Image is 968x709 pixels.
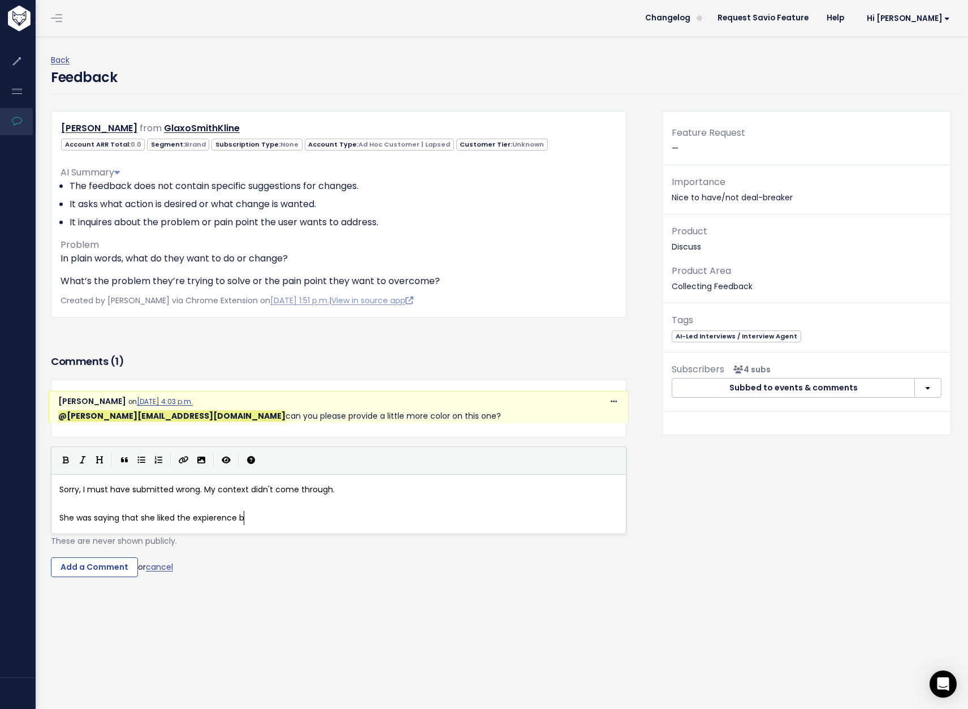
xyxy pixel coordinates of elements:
a: GlaxoSmithKline [164,122,240,135]
span: She was saying that she liked the expierence b [59,512,244,523]
span: Product Area [672,264,731,277]
li: It asks what action is desired or what change is wanted. [70,197,617,211]
span: Created by [PERSON_NAME] via Chrome Extension on | [60,295,413,306]
span: from [140,122,162,135]
a: AI-Led Interviews / Interview Agent [672,330,801,341]
span: Product [672,225,707,238]
a: cancel [146,561,173,573]
span: Brand [185,140,206,149]
a: Hi [PERSON_NAME] [853,10,959,27]
button: Numbered List [150,452,167,469]
span: Ad Hoc Customer | Lapsed [358,140,450,149]
button: Toggle Preview [218,452,235,469]
span: [PERSON_NAME] [58,396,126,407]
li: It inquires about the problem or pain point the user wants to address. [70,216,617,229]
span: Tags [672,313,693,326]
a: Help [818,10,853,27]
a: Request Savio Feature [708,10,818,27]
span: Sorry, I must have submitted wrong. My context didn't come through. [59,484,335,495]
i: | [238,453,239,467]
span: Problem [60,238,99,251]
div: or [51,557,626,578]
button: Create Link [175,452,193,469]
i: | [111,453,113,467]
div: Open Intercom Messenger [930,671,957,698]
i: | [213,453,214,467]
button: Markdown Guide [243,452,260,469]
span: AI Summary [60,166,120,179]
span: Jill Postoak [58,410,286,422]
button: Italic [74,452,91,469]
span: Importance [672,175,725,188]
img: logo-white.9d6f32f41409.svg [5,6,93,31]
button: Import an image [193,452,210,469]
li: The feedback does not contain specific suggestions for changes. [70,179,617,193]
button: Subbed to events & comments [672,378,915,398]
a: [DATE] 4:03 p.m. [137,397,193,406]
a: [PERSON_NAME] [61,122,137,135]
h4: Feedback [51,67,117,88]
input: Add a Comment [51,557,138,578]
a: Back [51,54,70,66]
p: Discuss [672,224,941,254]
span: Feature Request [672,126,745,139]
span: These are never shown publicly. [51,535,177,547]
i: | [170,453,171,467]
p: Collecting Feedback [672,263,941,294]
a: View in source app [331,295,413,306]
span: 1 [115,354,119,368]
button: Quote [116,452,133,469]
button: Generic List [133,452,150,469]
p: Nice to have/not deal-breaker [672,174,941,205]
span: on [128,397,193,406]
span: Changelog [645,14,690,22]
p: In plain words, what do they want to do or change? [60,252,617,265]
span: <p><strong>Subscribers</strong><br><br> - Kelly Kendziorski<br> - Jill Postoak<br> - Alexander De... [729,364,771,375]
span: Subscription Type: [211,139,302,151]
p: can you please provide a little more color on this one? [58,409,619,423]
p: What’s the problem they’re trying to solve or the pain point they want to overcome? [60,274,617,288]
span: 0.0 [131,140,141,149]
span: Customer Tier: [456,139,548,151]
button: Bold [57,452,74,469]
span: AI-Led Interviews / Interview Agent [672,330,801,342]
span: Segment: [147,139,209,151]
span: Subscribers [672,363,724,376]
span: Unknown [512,140,544,149]
span: Account ARR Total: [61,139,145,151]
span: Account Type: [305,139,454,151]
a: [DATE] 1:51 p.m. [270,295,329,306]
span: Hi [PERSON_NAME] [867,14,950,23]
h3: Comments ( ) [51,354,626,369]
div: — [663,125,950,165]
button: Heading [91,452,108,469]
span: None [280,140,299,149]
